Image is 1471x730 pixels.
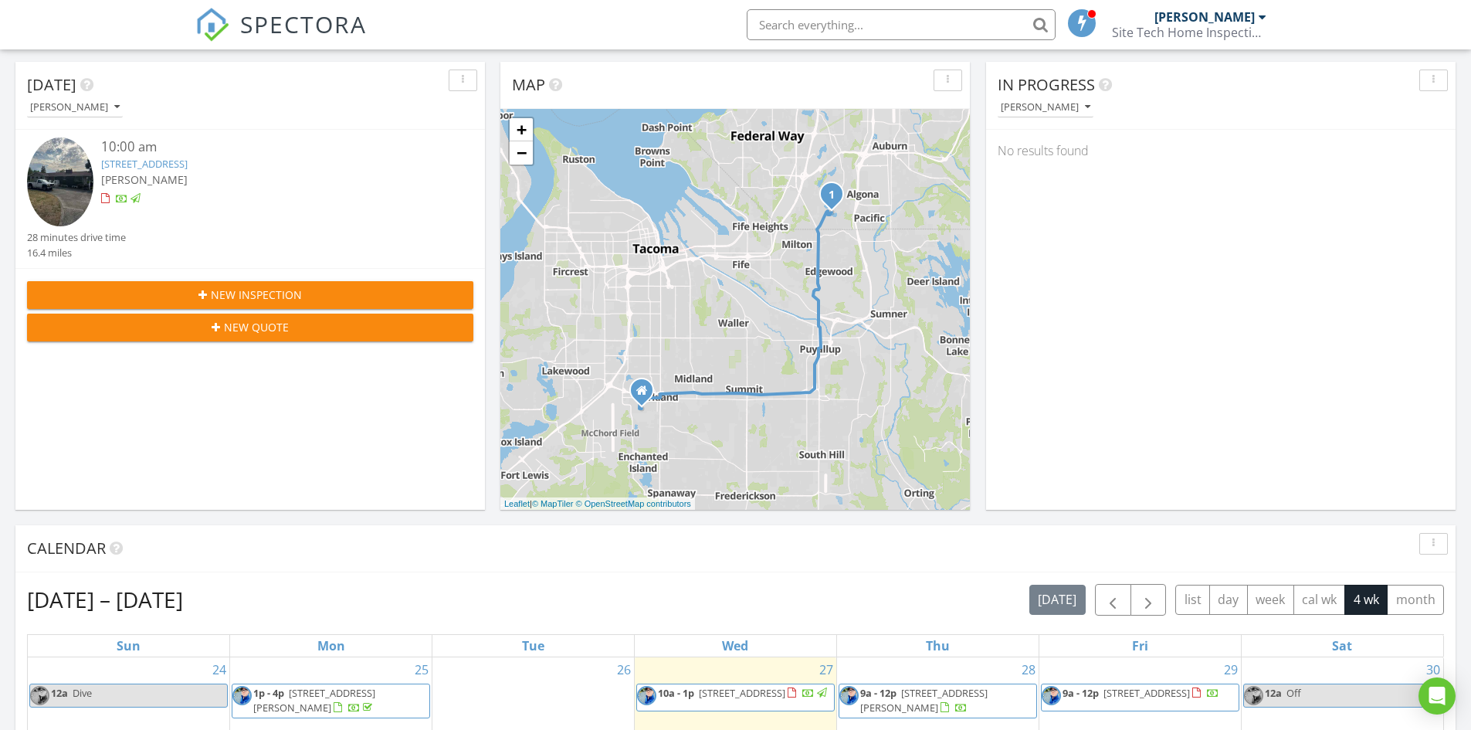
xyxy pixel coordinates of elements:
[27,538,106,559] span: Calendar
[27,138,473,260] a: 10:00 am [STREET_ADDRESS] [PERSON_NAME] 28 minutes drive time 16.4 miles
[27,246,126,260] div: 16.4 miles
[1244,686,1263,705] img: 12222222222.png
[27,281,473,309] button: New Inspection
[27,584,183,615] h2: [DATE] – [DATE]
[747,9,1056,40] input: Search everything...
[27,74,76,95] span: [DATE]
[719,635,751,657] a: Wednesday
[195,21,367,53] a: SPECTORA
[1286,686,1301,700] span: Off
[1175,585,1210,615] button: list
[253,686,375,715] span: [STREET_ADDRESS][PERSON_NAME]
[1095,584,1131,616] button: Previous
[510,118,533,141] a: Zoom in
[114,635,144,657] a: Sunday
[253,686,284,700] span: 1p - 4p
[504,499,530,508] a: Leaflet
[832,194,841,203] div: 37234 42nd Ave S, Auburn, WA 98001
[1387,585,1444,615] button: month
[998,97,1093,118] button: [PERSON_NAME]
[860,686,896,700] span: 9a - 12p
[240,8,367,40] span: SPECTORA
[101,172,188,187] span: [PERSON_NAME]
[636,684,835,711] a: 10a - 1p [STREET_ADDRESS]
[986,130,1456,171] div: No results found
[1293,585,1346,615] button: cal wk
[1042,686,1061,705] img: 12222222222.png
[314,635,348,657] a: Monday
[1265,686,1282,700] span: 12a
[27,138,93,226] img: 9352295%2Fcover_photos%2FaLZQRSeOSXB5bAh8R9sb%2Fsmall.jpg
[839,684,1037,718] a: 9a - 12p [STREET_ADDRESS][PERSON_NAME]
[232,684,430,718] a: 1p - 4p [STREET_ADDRESS][PERSON_NAME]
[1103,686,1190,700] span: [STREET_ADDRESS]
[27,314,473,341] button: New Quote
[658,686,829,700] a: 10a - 1p [STREET_ADDRESS]
[699,686,785,700] span: [STREET_ADDRESS]
[829,190,835,201] i: 1
[637,686,656,705] img: 12222222222.png
[1247,585,1294,615] button: week
[1063,686,1219,700] a: 9a - 12p [STREET_ADDRESS]
[1001,102,1090,113] div: [PERSON_NAME]
[1418,677,1456,715] div: Open Intercom Messenger
[1221,657,1241,682] a: Go to August 29, 2025
[1154,9,1255,25] div: [PERSON_NAME]
[532,499,574,508] a: © MapTiler
[224,319,289,335] span: New Quote
[1029,585,1086,615] button: [DATE]
[614,657,634,682] a: Go to August 26, 2025
[101,157,188,171] a: [STREET_ADDRESS]
[1129,635,1151,657] a: Friday
[860,686,988,715] a: 9a - 12p [STREET_ADDRESS][PERSON_NAME]
[1344,585,1388,615] button: 4 wk
[642,390,651,399] div: 1208 119th St S, Tacoma WA 98444
[232,686,252,705] img: 12222222222.png
[1063,686,1099,700] span: 9a - 12p
[923,635,953,657] a: Thursday
[30,102,120,113] div: [PERSON_NAME]
[860,686,988,715] span: [STREET_ADDRESS][PERSON_NAME]
[658,686,694,700] span: 10a - 1p
[1130,584,1167,616] button: Next
[998,74,1095,95] span: In Progress
[1209,585,1248,615] button: day
[510,141,533,165] a: Zoom out
[412,657,432,682] a: Go to August 25, 2025
[73,686,92,700] span: Dive
[27,230,126,245] div: 28 minutes drive time
[816,657,836,682] a: Go to August 27, 2025
[209,657,229,682] a: Go to August 24, 2025
[839,686,859,705] img: 12222222222.png
[27,97,123,118] button: [PERSON_NAME]
[195,8,229,42] img: The Best Home Inspection Software - Spectora
[519,635,547,657] a: Tuesday
[1423,657,1443,682] a: Go to August 30, 2025
[512,74,545,95] span: Map
[1041,684,1239,711] a: 9a - 12p [STREET_ADDRESS]
[253,686,375,715] a: 1p - 4p [STREET_ADDRESS][PERSON_NAME]
[51,686,68,700] span: 12a
[500,497,695,511] div: |
[1019,657,1039,682] a: Go to August 28, 2025
[1329,635,1355,657] a: Saturday
[1112,25,1266,40] div: Site Tech Home Inspections
[576,499,691,508] a: © OpenStreetMap contributors
[30,686,49,705] img: 12222222222.png
[101,138,436,157] div: 10:00 am
[211,287,302,303] span: New Inspection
